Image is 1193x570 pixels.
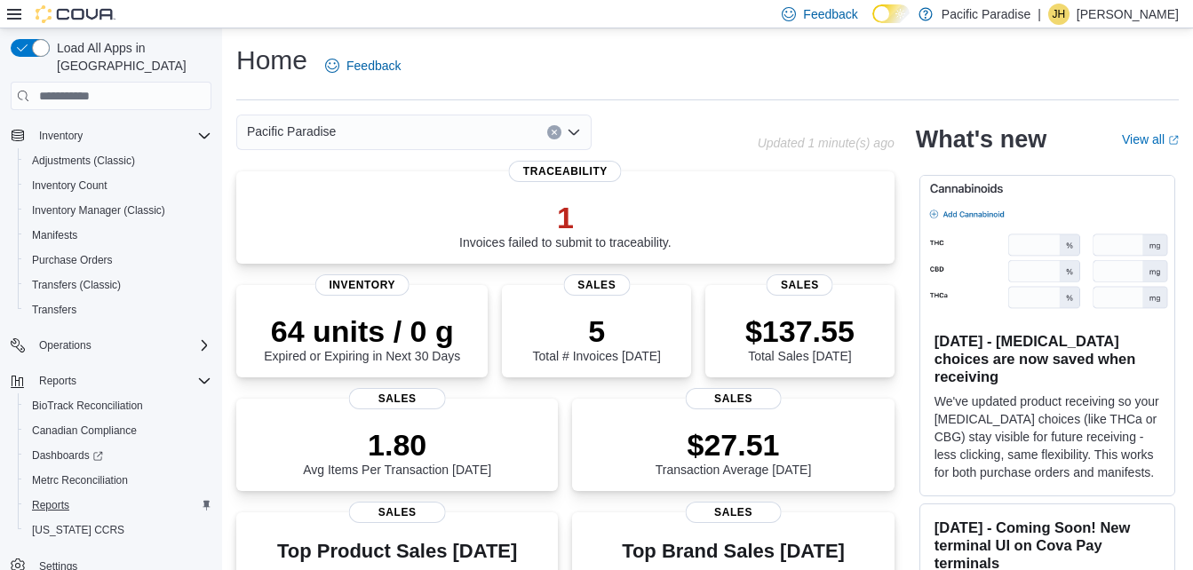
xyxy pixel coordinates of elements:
img: Cova [36,5,115,23]
a: Adjustments (Classic) [25,150,142,171]
span: Sales [349,502,446,523]
a: Feedback [318,48,408,83]
button: Metrc Reconciliation [18,468,219,493]
span: Manifests [25,225,211,246]
a: Inventory Manager (Classic) [25,200,172,221]
p: $137.55 [745,313,855,349]
a: Transfers [25,299,84,321]
span: Sales [685,388,782,409]
div: Invoices failed to submit to traceability. [459,200,672,249]
button: Canadian Compliance [18,418,219,443]
button: Transfers (Classic) [18,273,219,297]
span: Transfers (Classic) [32,278,121,292]
a: Manifests [25,225,84,246]
span: Sales [767,274,833,296]
span: Sales [349,388,446,409]
a: Purchase Orders [25,249,120,271]
span: BioTrack Reconciliation [25,395,211,416]
input: Dark Mode [872,4,910,23]
button: [US_STATE] CCRS [18,518,219,542]
p: $27.51 [656,427,812,463]
span: Operations [39,338,91,352]
span: Inventory [314,274,410,296]
button: Reports [32,370,84,392]
span: Transfers [25,299,211,321]
span: [US_STATE] CCRS [32,523,124,537]
span: Reports [25,495,211,516]
a: View allExternal link [1122,132,1179,146]
button: Inventory [32,125,90,146]
span: Reports [39,374,76,388]
span: Inventory [39,129,83,143]
span: Operations [32,335,211,356]
svg: External link [1168,135,1179,146]
button: Reports [4,368,219,393]
span: Inventory Count [32,178,107,193]
span: Inventory Count [25,175,211,196]
button: Clear input [547,125,561,139]
div: Total Sales [DATE] [745,313,855,363]
h2: What's new [916,125,1046,154]
p: Pacific Paradise [942,4,1030,25]
a: Inventory Count [25,175,115,196]
p: [PERSON_NAME] [1077,4,1179,25]
button: Adjustments (Classic) [18,148,219,173]
button: Inventory [4,123,219,148]
p: We've updated product receiving so your [MEDICAL_DATA] choices (like THCa or CBG) stay visible fo... [935,392,1160,481]
span: Reports [32,370,211,392]
span: Pacific Paradise [247,121,336,142]
span: Inventory Manager (Classic) [25,200,211,221]
span: Load All Apps in [GEOGRAPHIC_DATA] [50,39,211,75]
p: 1 [459,200,672,235]
h1: Home [236,43,307,78]
a: [US_STATE] CCRS [25,519,131,541]
span: Adjustments (Classic) [32,154,135,168]
span: BioTrack Reconciliation [32,399,143,413]
span: Reports [32,498,69,512]
button: Inventory Count [18,173,219,198]
span: Sales [685,502,782,523]
p: 1.80 [303,427,491,463]
a: Transfers (Classic) [25,274,128,296]
p: | [1038,4,1041,25]
span: Purchase Orders [32,253,113,267]
span: Dashboards [25,445,211,466]
button: Operations [32,335,99,356]
span: Purchase Orders [25,249,211,271]
span: Traceability [509,161,622,182]
button: Transfers [18,297,219,322]
a: BioTrack Reconciliation [25,395,150,416]
a: Reports [25,495,76,516]
span: Metrc Reconciliation [32,473,128,487]
p: 5 [533,313,661,349]
span: Dashboards [32,448,103,463]
span: Dark Mode [872,23,873,24]
span: Canadian Compliance [32,424,137,438]
div: Jennifer Henson [1048,4,1070,25]
div: Avg Items Per Transaction [DATE] [303,427,491,477]
span: Washington CCRS [25,519,211,541]
button: Reports [18,493,219,518]
span: Sales [563,274,630,296]
div: Transaction Average [DATE] [656,427,812,477]
span: Metrc Reconciliation [25,470,211,491]
button: Purchase Orders [18,248,219,273]
div: Expired or Expiring in Next 30 Days [264,313,460,363]
button: BioTrack Reconciliation [18,393,219,418]
a: Metrc Reconciliation [25,470,135,491]
p: Updated 1 minute(s) ago [758,136,895,150]
span: Inventory [32,125,211,146]
p: 64 units / 0 g [264,313,460,349]
button: Open list of options [567,125,581,139]
button: Inventory Manager (Classic) [18,198,219,223]
span: Adjustments (Classic) [25,150,211,171]
a: Dashboards [18,443,219,468]
h3: Top Product Sales [DATE] [251,541,544,562]
span: Inventory Manager (Classic) [32,203,165,218]
div: Total # Invoices [DATE] [533,313,661,363]
span: Transfers [32,303,76,317]
button: Operations [4,333,219,358]
span: Transfers (Classic) [25,274,211,296]
span: Manifests [32,228,77,242]
span: Feedback [803,5,857,23]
